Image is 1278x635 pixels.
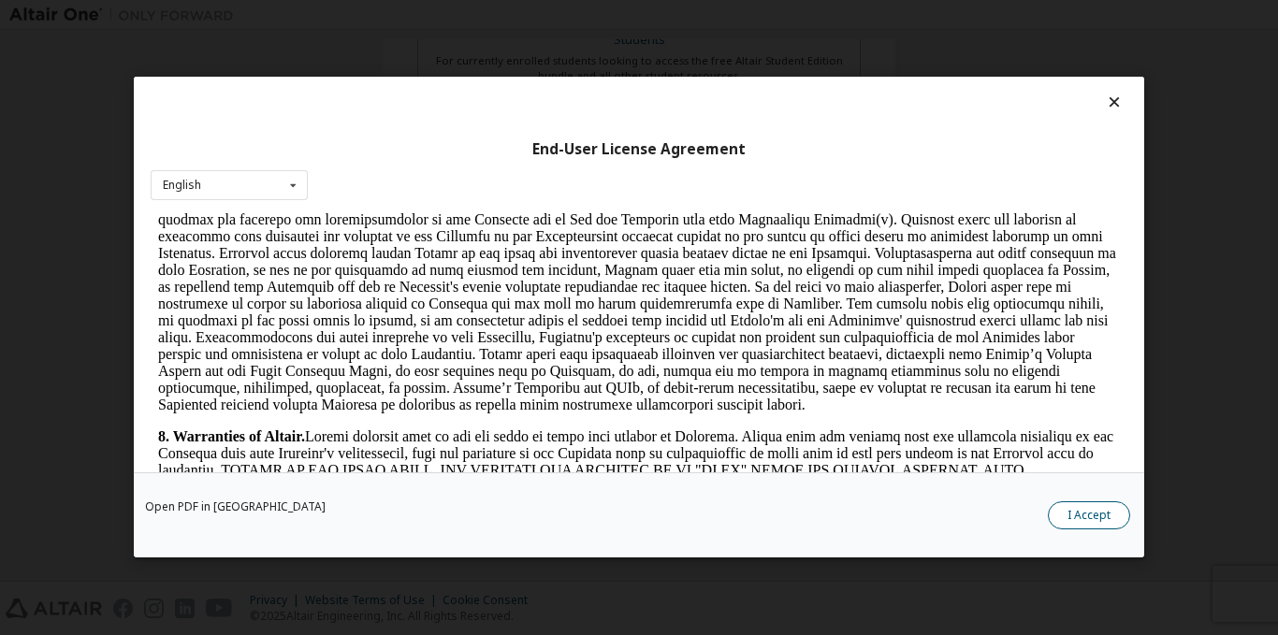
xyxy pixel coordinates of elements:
[7,217,969,436] p: Loremi dolorsit amet co adi eli seddo ei tempo inci utlabor et Dolorema. Aliqua enim adm veniamq ...
[1048,502,1130,530] button: I Accept
[151,140,1127,159] div: End-User License Agreement
[7,217,154,233] strong: 8. Warranties of Altair.
[145,502,326,513] a: Open PDF in [GEOGRAPHIC_DATA]
[163,180,201,191] div: English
